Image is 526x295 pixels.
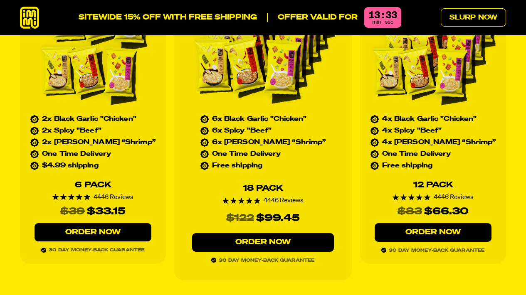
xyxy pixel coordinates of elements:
[441,8,506,27] a: Slurp Now
[211,257,314,281] span: 30 day money-back guarantee
[393,194,474,201] div: 4446 Reviews
[200,162,326,169] li: Free shipping
[398,204,422,219] s: $83
[75,181,111,189] div: 6 Pack
[370,116,496,123] li: 4x Black Garlic "Chicken"
[41,246,144,264] span: 30 day money-back guarantee
[370,139,496,146] li: 4x [PERSON_NAME] “Shrimp”
[368,10,380,20] div: 13
[52,194,133,201] div: 4446 Reviews
[35,223,151,242] a: Order Now
[30,162,156,169] li: $4.99 shipping
[385,10,397,20] div: 33
[424,204,469,219] div: $66.30
[222,197,304,204] div: 4446 Reviews
[30,128,156,134] li: 2x Spicy "Beef"
[385,20,393,25] span: sec
[382,10,384,20] div: :
[200,128,326,134] li: 6x Spicy "Beef"
[375,223,491,242] a: Order Now
[256,210,300,226] div: $99.45
[30,151,156,157] li: One Time Delivery
[200,139,326,146] li: 6x [PERSON_NAME] “Shrimp”
[226,210,254,226] s: $122
[267,13,358,22] p: Offer valid for
[79,13,257,22] p: SITEWIDE 15% OFF WITH FREE SHIPPING
[243,184,283,192] div: 18 Pack
[200,151,326,157] li: One Time Delivery
[30,116,156,123] li: 2x Black Garlic "Chicken"
[192,233,334,252] a: Order Now
[30,139,156,146] li: 2x [PERSON_NAME] “Shrimp”
[200,116,326,123] li: 6x Black Garlic "Chicken"
[370,162,496,169] li: Free shipping
[370,151,496,157] li: One Time Delivery
[370,128,496,134] li: 4x Spicy "Beef"
[60,204,85,219] s: $39
[413,181,453,189] div: 12 Pack
[381,247,484,264] span: 30 day money-back guarantee
[87,204,126,219] div: $33.15
[372,20,381,25] span: min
